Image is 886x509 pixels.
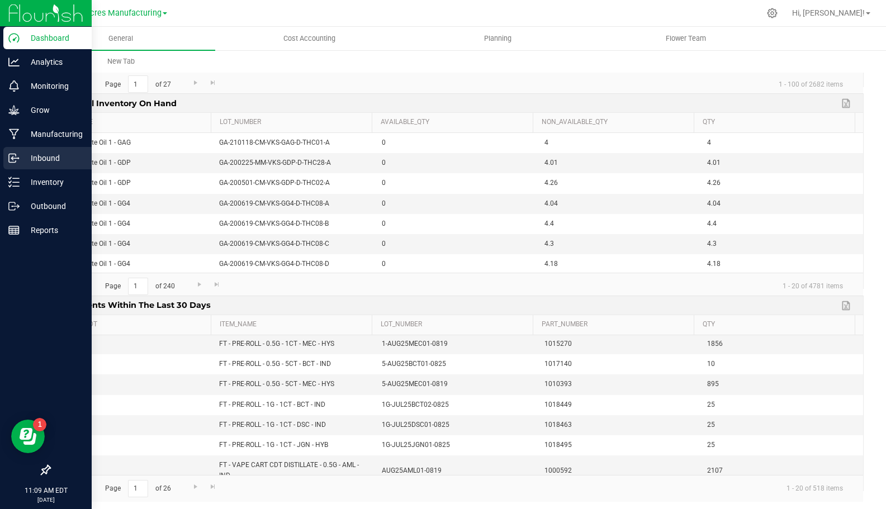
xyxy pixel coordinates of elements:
inline-svg: Manufacturing [8,129,20,140]
td: CO2 Distillate Oil 1 - GDP [50,173,212,193]
iframe: Resource center unread badge [33,418,46,431]
a: Available_Qty [381,118,528,127]
td: 1G-JUL25DSC01-0825 [375,415,538,435]
td: 1010393 [538,374,700,394]
td: GA-200501-CM-VKS-GDP-D-THC02-A [212,173,375,193]
td: [DATE] [50,455,212,486]
td: 4.4 [538,214,700,234]
a: Go to the last page [209,278,225,293]
td: GA-200619-CM-VKS-GG4-D-THC08-C [212,234,375,254]
td: 4.3 [700,234,863,254]
td: 4.18 [538,254,700,274]
span: Total Oil Inventory on Hand [58,94,180,111]
td: GA-200619-CM-VKS-GG4-D-THC08-A [212,194,375,214]
td: 1015270 [538,334,700,354]
td: 1G-JUL25BCT02-0825 [375,395,538,415]
td: 2107 [700,455,863,486]
a: qty [703,320,850,329]
td: 0 [375,234,538,254]
inline-svg: Monitoring [8,80,20,92]
a: General [27,27,215,50]
td: CO2 Distillate Oil 1 - GG4 [50,254,212,274]
td: 0 [375,133,538,153]
td: 4.26 [700,173,863,193]
a: SKU_Name [58,118,206,127]
td: [DATE] [50,435,212,455]
span: Shipments within the last 30 days [58,296,214,313]
td: CO2 Distillate Oil 1 - GDP [50,153,212,173]
td: 4.04 [538,194,700,214]
p: Inbound [20,151,87,165]
a: Flower Team [592,27,780,50]
td: 1018495 [538,435,700,455]
inline-svg: Outbound [8,201,20,212]
td: CO2 Distillate Oil 1 - GAG [50,133,212,153]
td: 4.01 [538,153,700,173]
p: Manufacturing [20,127,87,141]
a: Cost Accounting [215,27,404,50]
td: FT - PRE-ROLL - 0.5G - 1CT - MEC - HYS [212,334,375,354]
p: Analytics [20,55,87,69]
td: 1G-JUL25JGN01-0825 [375,435,538,455]
span: Page of 27 [96,75,180,93]
td: FT - PRE-ROLL - 0.5G - 5CT - MEC - HYS [212,374,375,394]
iframe: Resource center [11,420,45,453]
input: 1 [128,480,148,497]
a: Go to the next page [187,75,203,91]
td: 4.4 [700,214,863,234]
span: Planning [469,34,527,44]
td: 1856 [700,334,863,354]
span: Hi, [PERSON_NAME]! [792,8,865,17]
a: Qty [703,118,850,127]
td: GA-200619-CM-VKS-GG4-D-THC08-B [212,214,375,234]
td: 5-AUG25MEC01-0819 [375,374,538,394]
span: Cost Accounting [268,34,350,44]
a: Go to the next page [191,278,207,293]
a: part_number [542,320,689,329]
td: GA-210118-CM-VKS-GAG-D-THC01-A [212,133,375,153]
td: 1018449 [538,395,700,415]
td: 1017140 [538,354,700,374]
td: 25 [700,395,863,415]
p: Dashboard [20,31,87,45]
a: Planning [404,27,592,50]
a: Shipped_dt [58,320,206,329]
td: [DATE] [50,354,212,374]
td: FT - VAPE CART CDT DISTILLATE - 0.5G - AML - IND [212,455,375,486]
span: Flower Team [651,34,721,44]
a: New Tab [27,50,215,73]
td: CO2 Distillate Oil 1 - GG4 [50,214,212,234]
p: Inventory [20,175,87,189]
td: 4.3 [538,234,700,254]
a: Non_Available_Qty [542,118,689,127]
inline-svg: Analytics [8,56,20,68]
td: 5-AUG25BCT01-0825 [375,354,538,374]
inline-svg: Inventory [8,177,20,188]
td: AUG25AML01-0819 [375,455,538,486]
td: 4.18 [700,254,863,274]
p: Grow [20,103,87,117]
td: 1018463 [538,415,700,435]
td: 0 [375,194,538,214]
td: 4.01 [700,153,863,173]
inline-svg: Grow [8,104,20,116]
td: 4 [538,133,700,153]
td: 1000592 [538,455,700,486]
td: 4.04 [700,194,863,214]
span: Page of 26 [96,480,180,497]
td: CO2 Distillate Oil 1 - GG4 [50,194,212,214]
inline-svg: Inbound [8,153,20,164]
td: FT - PRE-ROLL - 0.5G - 5CT - BCT - IND [212,354,375,374]
a: item_name [220,320,367,329]
td: 25 [700,415,863,435]
a: Go to the next page [187,480,203,495]
a: Lot_Number [220,118,367,127]
td: CO2 Distillate Oil 1 - GG4 [50,234,212,254]
td: FT - PRE-ROLL - 1G - 1CT - JGN - HYB [212,435,375,455]
td: [DATE] [50,415,212,435]
input: 1 [128,75,148,93]
td: 1-AUG25MEC01-0819 [375,334,538,354]
span: 1 - 20 of 4781 items [774,278,852,294]
td: [DATE] [50,334,212,354]
input: 1 [128,278,148,295]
